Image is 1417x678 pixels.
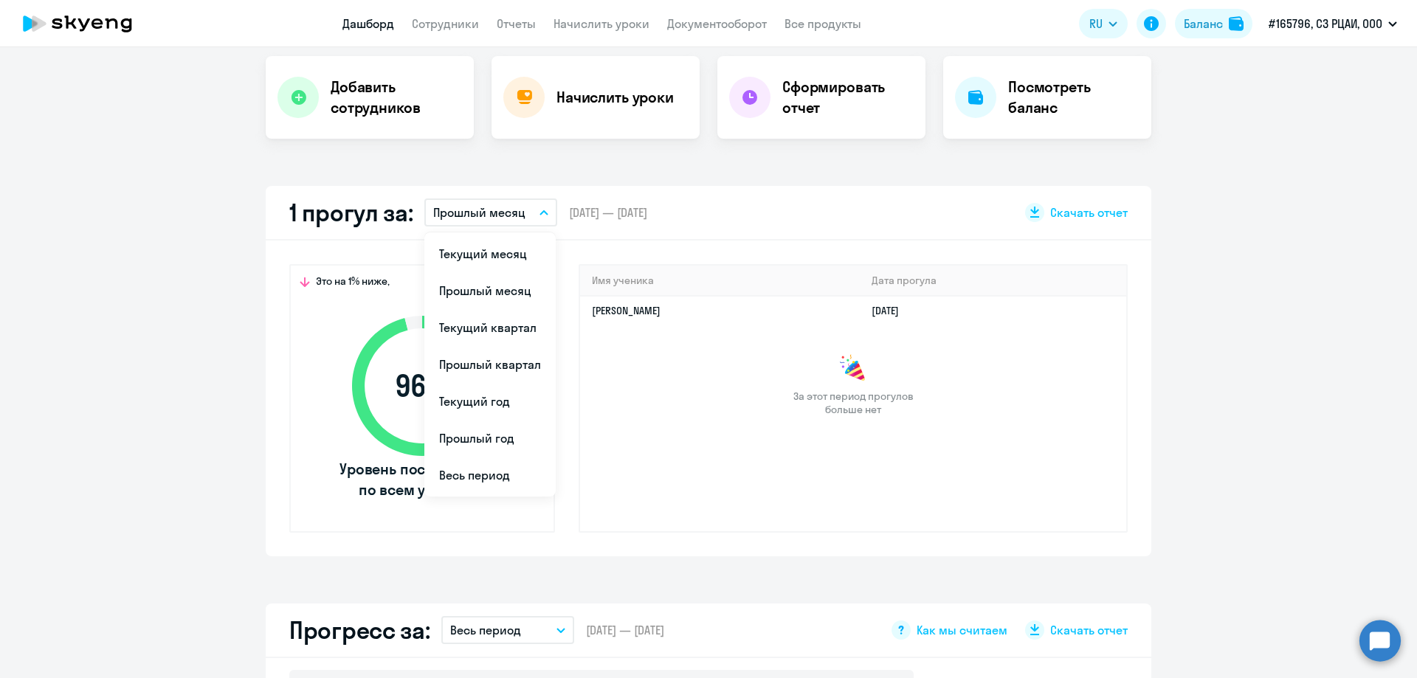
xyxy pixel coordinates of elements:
[497,16,536,31] a: Отчеты
[838,354,868,384] img: congrats
[331,77,462,118] h4: Добавить сотрудников
[1079,9,1128,38] button: RU
[554,16,649,31] a: Начислить уроки
[433,204,525,221] p: Прошлый месяц
[1269,15,1382,32] p: #165796, СЗ РЦАИ, ООО
[1008,77,1140,118] h4: Посмотреть баланс
[1050,204,1128,221] span: Скачать отчет
[569,204,647,221] span: [DATE] — [DATE]
[424,232,556,497] ul: RU
[289,198,413,227] h2: 1 прогул за:
[1175,9,1252,38] button: Балансbalance
[1184,15,1223,32] div: Баланс
[917,622,1007,638] span: Как мы считаем
[316,274,390,292] span: Это на 1% ниже,
[592,304,661,317] a: [PERSON_NAME]
[782,77,914,118] h4: Сформировать отчет
[860,266,1126,296] th: Дата прогула
[1229,16,1244,31] img: balance
[580,266,860,296] th: Имя ученика
[586,622,664,638] span: [DATE] — [DATE]
[441,616,574,644] button: Весь период
[412,16,479,31] a: Сотрудники
[667,16,767,31] a: Документооборот
[337,459,507,500] span: Уровень посещаемости по всем ученикам
[289,615,430,645] h2: Прогресс за:
[1089,15,1103,32] span: RU
[337,368,507,404] span: 96 %
[791,390,915,416] span: За этот период прогулов больше нет
[424,198,557,226] button: Прошлый месяц
[872,304,911,317] a: [DATE]
[1050,622,1128,638] span: Скачать отчет
[450,621,521,639] p: Весь период
[1261,6,1404,41] button: #165796, СЗ РЦАИ, ООО
[785,16,861,31] a: Все продукты
[342,16,394,31] a: Дашборд
[556,87,674,108] h4: Начислить уроки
